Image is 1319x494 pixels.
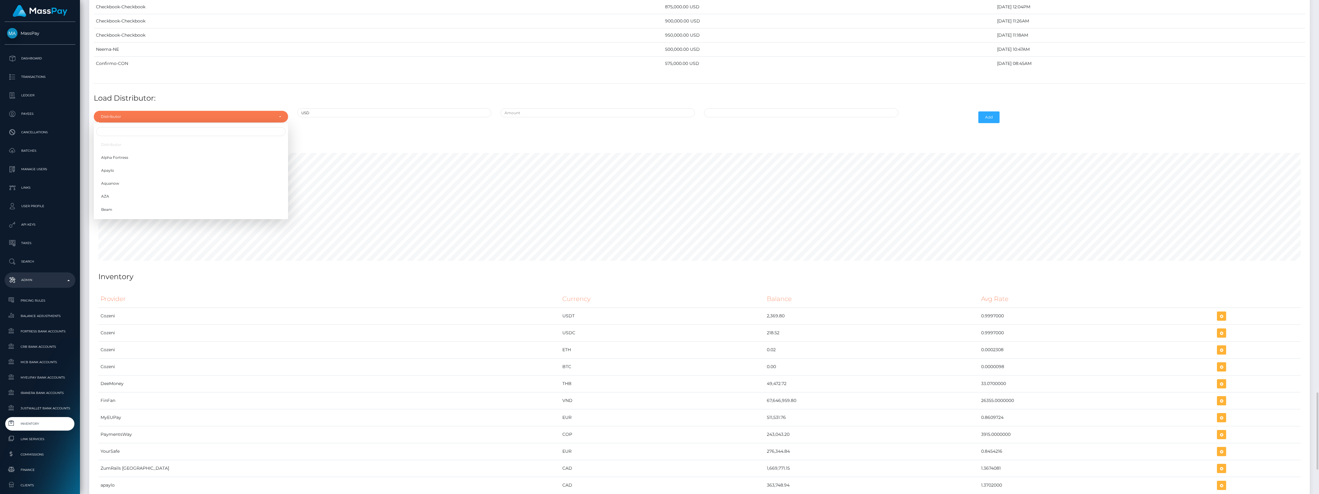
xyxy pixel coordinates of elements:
[5,325,75,338] a: Fortress Bank Accounts
[560,392,765,409] td: VND
[7,91,73,100] p: Ledger
[5,180,75,195] a: Links
[101,194,109,199] span: AZA
[5,143,75,159] a: Batches
[765,477,979,494] td: 363,748.94
[5,162,75,177] a: Manage Users
[7,466,73,473] span: Finance
[7,165,73,174] p: Manage Users
[94,14,663,28] td: Checkbook-Checkbook
[979,426,1215,443] td: 3915.0000000
[98,443,560,460] td: YourSafe
[7,482,73,489] span: Clients
[979,443,1215,460] td: 0.8454216
[978,111,1000,123] button: Add
[7,220,73,229] p: API Keys
[96,127,286,136] input: Search
[663,14,995,28] td: 900,000.00 USD
[7,343,73,350] span: CRB Bank Accounts
[7,389,73,396] span: Ibanera Bank Accounts
[98,341,560,358] td: Cozeni
[5,355,75,369] a: MCB Bank Accounts
[101,181,119,187] span: Aquanow
[7,239,73,248] p: Taxes
[5,69,75,85] a: Transactions
[979,409,1215,426] td: 0.8609724
[5,340,75,353] a: CRB Bank Accounts
[5,402,75,415] a: JustWallet Bank Accounts
[94,57,663,71] td: Confirmo-CON
[7,109,73,118] p: Payees
[7,451,73,458] span: Commissions
[94,42,663,57] td: Neema-NE
[560,358,765,375] td: BTC
[5,106,75,122] a: Payees
[979,358,1215,375] td: 0.0000098
[765,291,979,307] th: Balance
[7,420,73,427] span: Inventory
[7,202,73,211] p: User Profile
[7,146,73,155] p: Batches
[98,358,560,375] td: Cozeni
[560,460,765,477] td: CAD
[98,426,560,443] td: PaymentsWay
[5,417,75,430] a: Inventory
[98,392,560,409] td: FinFan
[765,409,979,426] td: 511,531.76
[7,297,73,304] span: Pricing Rules
[5,254,75,269] a: Search
[5,30,75,36] span: MassPay
[5,235,75,251] a: Taxes
[98,477,560,494] td: apaylo
[98,409,560,426] td: MyEUPay
[5,309,75,323] a: Balance Adjustments
[98,134,1301,145] h4: Monthly volume
[5,217,75,232] a: API Keys
[98,324,560,341] td: Cozeni
[995,14,1305,28] td: [DATE] 11:26AM
[560,443,765,460] td: EUR
[765,324,979,341] td: 218.52
[560,409,765,426] td: EUR
[7,72,73,82] p: Transactions
[98,375,560,392] td: DeeMoney
[94,111,288,122] button: Distributor
[560,307,765,324] td: USDT
[13,5,67,17] img: MassPay Logo
[560,324,765,341] td: USDC
[5,199,75,214] a: User Profile
[995,28,1305,42] td: [DATE] 11:18AM
[5,448,75,461] a: Commissions
[7,54,73,63] p: Dashboard
[98,271,1301,282] h4: Inventory
[5,386,75,400] a: Ibanera Bank Accounts
[765,460,979,477] td: 1,669,771.15
[560,477,765,494] td: CAD
[663,28,995,42] td: 950,000.00 USD
[101,168,114,173] span: Apaylo
[297,108,492,117] input: Currency
[7,128,73,137] p: Cancellations
[7,328,73,335] span: Fortress Bank Accounts
[98,460,560,477] td: ZumRails [GEOGRAPHIC_DATA]
[101,114,274,119] div: Distributor
[101,155,128,160] span: Alpha Fortress
[560,426,765,443] td: COP
[94,93,1305,104] h4: Load Distributor:
[995,42,1305,57] td: [DATE] 10:47AM
[995,57,1305,71] td: [DATE] 08:45AM
[560,341,765,358] td: ETH
[94,28,663,42] td: Checkbook-Checkbook
[979,477,1215,494] td: 1.3702000
[979,307,1215,324] td: 0.9997000
[7,436,73,443] span: Link Services
[98,307,560,324] td: Cozeni
[979,324,1215,341] td: 0.9997000
[7,374,73,381] span: MyEUPay Bank Accounts
[663,57,995,71] td: 575,000.00 USD
[765,307,979,324] td: 2,369.80
[979,392,1215,409] td: 26355.0000000
[560,375,765,392] td: THB
[5,432,75,446] a: Link Services
[5,272,75,288] a: Admin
